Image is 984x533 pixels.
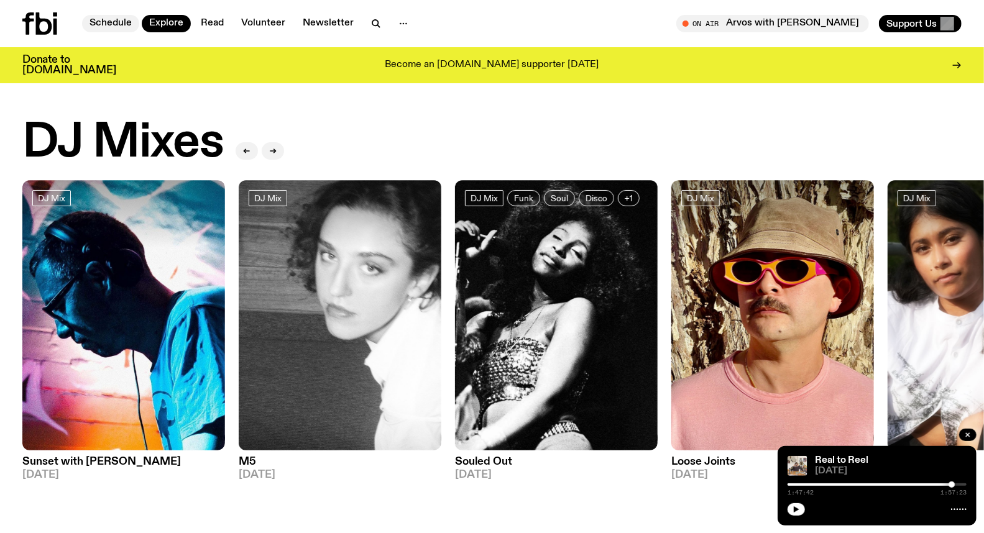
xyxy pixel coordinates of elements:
a: M5[DATE] [239,450,441,480]
span: DJ Mix [903,193,931,203]
h3: Loose Joints [671,457,874,467]
a: DJ Mix [32,190,71,206]
span: [DATE] [239,470,441,480]
span: [DATE] [455,470,658,480]
span: 1:47:42 [788,490,814,496]
a: DJ Mix [898,190,936,206]
img: Tyson stands in front of a paperbark tree wearing orange sunglasses, a suede bucket hat and a pin... [671,180,874,450]
span: 1:57:23 [940,490,967,496]
a: Newsletter [295,15,361,32]
h2: DJ Mixes [22,119,223,166]
h3: Sunset with [PERSON_NAME] [22,457,225,467]
a: Explore [142,15,191,32]
a: DJ Mix [465,190,503,206]
a: Schedule [82,15,139,32]
h3: Donate to [DOMAIN_NAME] [22,55,116,76]
img: Simon Caldwell stands side on, looking downwards. He has headphones on. Behind him is a brightly ... [22,180,225,450]
h3: M5 [239,457,441,467]
a: DJ Mix [681,190,720,206]
a: Disco [579,190,614,206]
button: Support Us [879,15,962,32]
span: Funk [514,193,533,203]
button: On AirArvos with [PERSON_NAME] [676,15,869,32]
a: Read [193,15,231,32]
span: [DATE] [22,470,225,480]
a: Souled Out[DATE] [455,450,658,480]
span: DJ Mix [687,193,714,203]
a: Funk [507,190,540,206]
a: Soul [544,190,575,206]
span: DJ Mix [254,193,282,203]
span: Disco [586,193,607,203]
p: Become an [DOMAIN_NAME] supporter [DATE] [385,60,599,71]
img: A black and white photo of Lilly wearing a white blouse and looking up at the camera. [239,180,441,450]
button: +1 [618,190,640,206]
span: [DATE] [671,470,874,480]
a: Sunset with [PERSON_NAME][DATE] [22,450,225,480]
a: Volunteer [234,15,293,32]
span: +1 [625,193,633,203]
span: DJ Mix [471,193,498,203]
a: Real to Reel [815,455,868,465]
span: DJ Mix [38,193,65,203]
span: Support Us [886,18,937,29]
a: DJ Mix [249,190,287,206]
img: Jasper Craig Adams holds a vintage camera to his eye, obscuring his face. He is wearing a grey ju... [788,456,807,476]
h3: Souled Out [455,457,658,467]
span: Soul [551,193,568,203]
a: Loose Joints[DATE] [671,450,874,480]
span: [DATE] [815,467,967,476]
